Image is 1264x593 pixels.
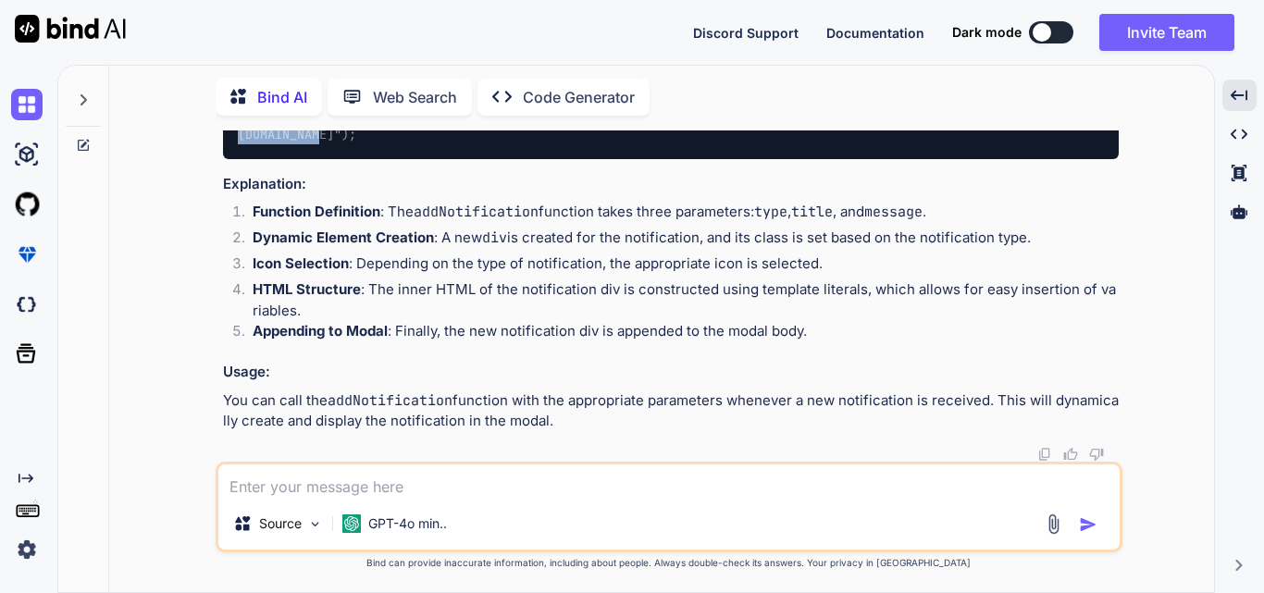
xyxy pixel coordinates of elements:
[11,139,43,170] img: ai-studio
[223,174,1119,195] h3: Explanation:
[11,189,43,220] img: githubLight
[253,280,361,298] strong: HTML Structure
[864,203,923,221] code: message
[238,202,1119,228] li: : The function takes three parameters: , , and .
[253,203,380,220] strong: Function Definition
[11,534,43,565] img: settings
[11,239,43,270] img: premium
[791,203,833,221] code: title
[328,391,452,410] code: addNotification
[1043,513,1064,535] img: attachment
[216,556,1122,570] p: Bind can provide inaccurate information, including about people. Always double-check its answers....
[414,203,539,221] code: addNotification
[952,23,1022,42] span: Dark mode
[1099,14,1234,51] button: Invite Team
[253,254,349,272] strong: Icon Selection
[1037,447,1052,462] img: copy
[259,514,302,533] p: Source
[238,321,1119,347] li: : Finally, the new notification div is appended to the modal body.
[223,390,1119,432] p: You can call the function with the appropriate parameters whenever a new notification is received...
[368,514,447,533] p: GPT-4o min..
[826,23,924,43] button: Documentation
[11,289,43,320] img: darkCloudIdeIcon
[253,229,434,246] strong: Dynamic Element Creation
[15,15,126,43] img: Bind AI
[238,253,1119,279] li: : Depending on the type of notification, the appropriate icon is selected.
[826,25,924,41] span: Documentation
[11,89,43,120] img: chat
[523,86,635,108] p: Code Generator
[482,229,507,247] code: div
[253,322,388,340] strong: Appending to Modal
[1063,447,1078,462] img: like
[238,228,1119,253] li: : A new is created for the notification, and its class is set based on the notification type.
[1079,515,1097,534] img: icon
[307,516,323,532] img: Pick Models
[257,86,307,108] p: Bind AI
[693,25,799,41] span: Discord Support
[342,514,361,533] img: GPT-4o mini
[238,279,1119,321] li: : The inner HTML of the notification div is constructed using template literals, which allows for...
[1089,447,1104,462] img: dislike
[754,203,787,221] code: type
[373,86,457,108] p: Web Search
[693,23,799,43] button: Discord Support
[223,362,1119,383] h3: Usage:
